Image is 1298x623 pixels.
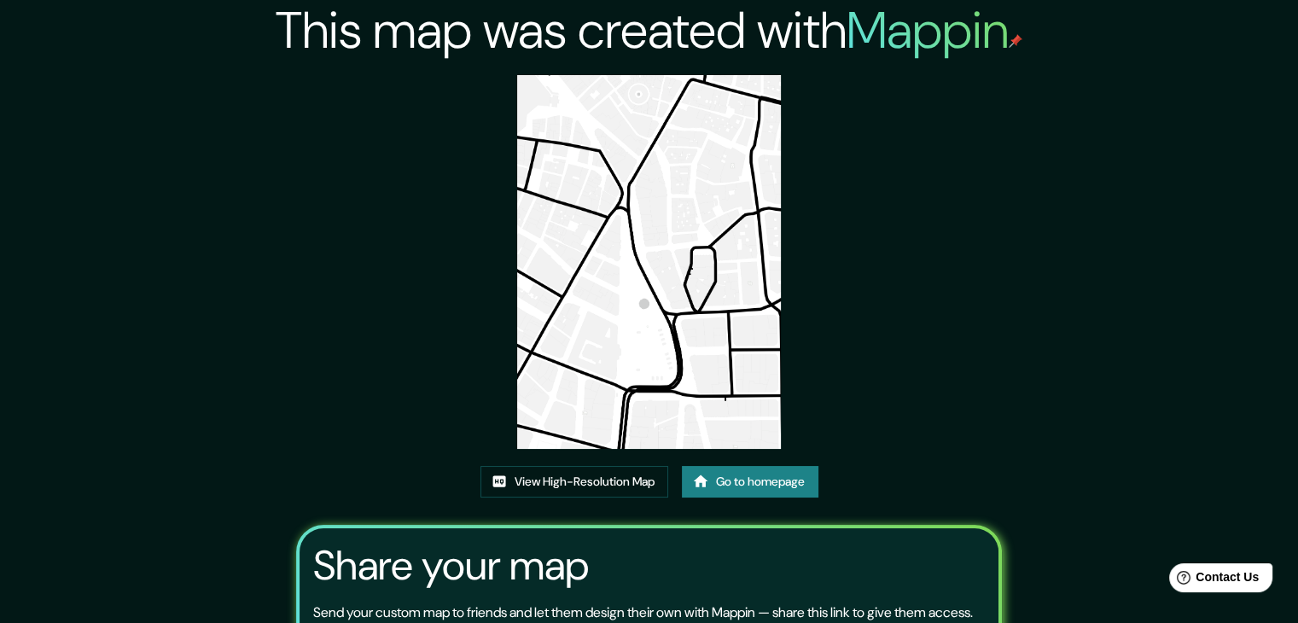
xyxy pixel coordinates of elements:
[480,466,668,498] a: View High-Resolution Map
[1009,34,1022,48] img: mappin-pin
[682,466,818,498] a: Go to homepage
[313,542,589,590] h3: Share your map
[517,75,782,449] img: created-map
[1146,556,1279,604] iframe: Help widget launcher
[313,603,973,623] p: Send your custom map to friends and let them design their own with Mappin — share this link to gi...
